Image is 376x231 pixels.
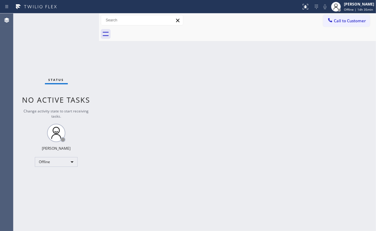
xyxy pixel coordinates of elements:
div: [PERSON_NAME] [344,2,374,7]
span: Offline | 14h 35min [344,7,373,12]
button: Mute [321,2,329,11]
span: Change activity state to start receiving tasks. [24,108,89,119]
div: Offline [35,157,78,167]
span: Status [49,78,64,82]
input: Search [101,15,183,25]
button: Call to Customer [323,15,370,27]
span: No active tasks [22,95,90,105]
span: Call to Customer [334,18,366,24]
div: [PERSON_NAME] [42,146,71,151]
